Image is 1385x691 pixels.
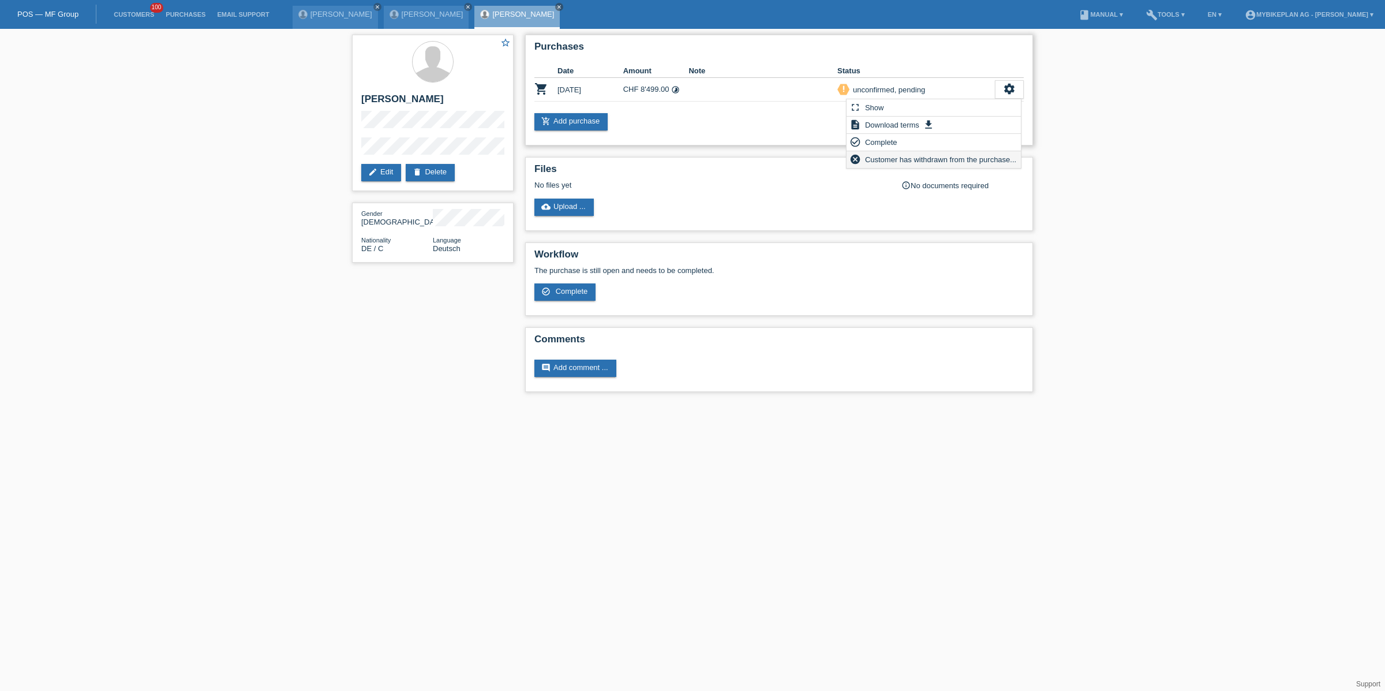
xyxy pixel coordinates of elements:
[534,249,1024,266] h2: Workflow
[837,64,995,78] th: Status
[623,78,689,102] td: CHF 8'499.00
[368,167,377,177] i: edit
[1356,680,1380,688] a: Support
[623,64,689,78] th: Amount
[492,10,554,18] a: [PERSON_NAME]
[555,3,563,11] a: close
[541,287,551,296] i: check_circle_outline
[108,11,160,18] a: Customers
[534,181,887,189] div: No files yet
[557,64,623,78] th: Date
[361,237,391,244] span: Nationality
[688,64,837,78] th: Note
[1140,11,1191,18] a: buildTools ▾
[464,3,472,11] a: close
[413,167,422,177] i: delete
[1079,9,1090,21] i: book
[1146,9,1158,21] i: build
[923,119,934,130] i: get_app
[863,118,921,132] span: Download terms
[534,199,594,216] a: cloud_uploadUpload ...
[556,287,588,296] span: Complete
[361,210,383,217] span: Gender
[541,202,551,211] i: cloud_upload
[901,181,911,190] i: info_outline
[373,3,381,11] a: close
[361,94,504,111] h2: [PERSON_NAME]
[901,181,1024,190] div: No documents required
[1073,11,1129,18] a: bookManual ▾
[534,360,616,377] a: commentAdd comment ...
[375,4,380,10] i: close
[1003,83,1016,95] i: settings
[211,11,275,18] a: Email Support
[361,164,401,181] a: editEdit
[556,4,562,10] i: close
[534,334,1024,351] h2: Comments
[541,363,551,372] i: comment
[849,102,861,113] i: fullscreen
[534,266,1024,275] p: The purchase is still open and needs to be completed.
[17,10,78,18] a: POS — MF Group
[433,244,461,253] span: Deutsch
[1202,11,1227,18] a: EN ▾
[840,85,848,93] i: priority_high
[534,82,548,96] i: POSP00027734
[361,244,383,253] span: Germany / C / 12.01.2015
[863,135,899,149] span: Complete
[534,113,608,130] a: add_shopping_cartAdd purchase
[849,119,861,130] i: description
[671,85,680,94] i: Instalments (48 instalments)
[534,41,1024,58] h2: Purchases
[433,237,461,244] span: Language
[541,117,551,126] i: add_shopping_cart
[310,10,372,18] a: [PERSON_NAME]
[534,283,596,301] a: check_circle_outline Complete
[160,11,211,18] a: Purchases
[500,38,511,48] i: star_border
[402,10,463,18] a: [PERSON_NAME]
[534,163,1024,181] h2: Files
[361,209,433,226] div: [DEMOGRAPHIC_DATA]
[1245,9,1256,21] i: account_circle
[849,84,925,96] div: unconfirmed, pending
[849,136,861,148] i: check_circle_outline
[1239,11,1379,18] a: account_circleMybikeplan AG - [PERSON_NAME] ▾
[150,3,164,13] span: 100
[863,100,886,114] span: Show
[465,4,471,10] i: close
[406,164,455,181] a: deleteDelete
[500,38,511,50] a: star_border
[557,78,623,102] td: [DATE]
